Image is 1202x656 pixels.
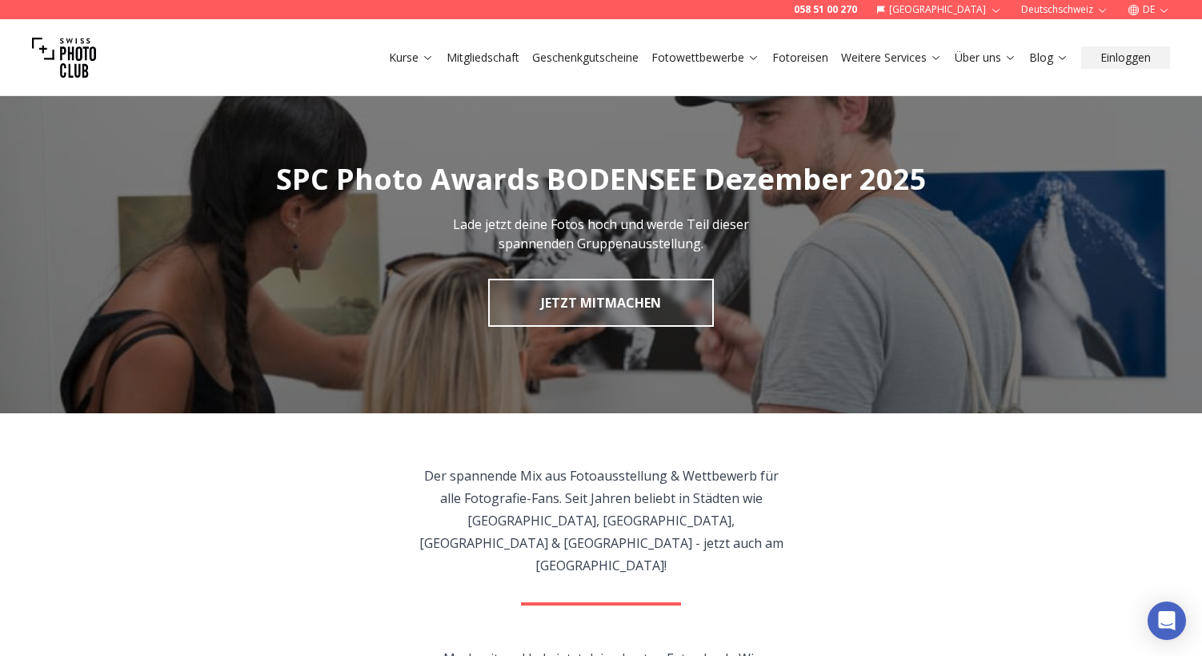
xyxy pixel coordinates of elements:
[532,50,639,66] a: Geschenkgutscheine
[32,26,96,90] img: Swiss photo club
[1023,46,1075,69] button: Blog
[383,46,440,69] button: Kurse
[794,3,857,16] a: 058 51 00 270
[645,46,766,69] button: Fotowettbewerbe
[835,46,948,69] button: Weitere Services
[1081,46,1170,69] button: Einloggen
[841,50,942,66] a: Weitere Services
[948,46,1023,69] button: Über uns
[1148,602,1186,640] div: Open Intercom Messenger
[488,279,714,327] a: JETZT MITMACHEN
[772,50,828,66] a: Fotoreisen
[526,46,645,69] button: Geschenkgutscheine
[766,46,835,69] button: Fotoreisen
[651,50,759,66] a: Fotowettbewerbe
[440,46,526,69] button: Mitgliedschaft
[389,50,434,66] a: Kurse
[447,50,519,66] a: Mitgliedschaft
[1029,50,1068,66] a: Blog
[955,50,1016,66] a: Über uns
[419,465,784,577] p: Der spannende Mix aus Fotoausstellung & Wettbewerb für alle Fotografie-Fans. Seit Jahren beliebt ...
[422,215,780,253] p: Lade jetzt deine Fotos hoch und werde Teil dieser spannenden Gruppenausstellung.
